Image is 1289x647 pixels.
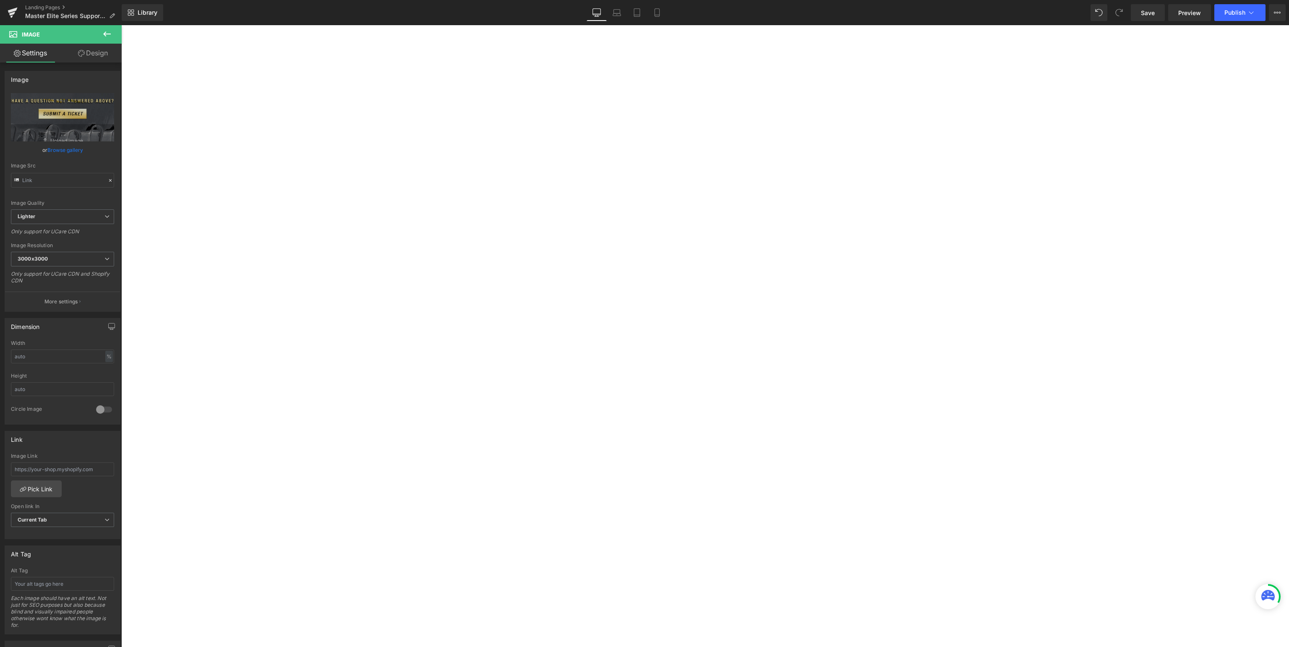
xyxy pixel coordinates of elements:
p: More settings [44,298,78,305]
a: Landing Pages [25,4,122,11]
a: New Library [122,4,163,21]
div: Image Quality [11,200,114,206]
button: Redo [1111,4,1127,21]
div: Image [11,71,29,83]
div: Link [11,431,23,443]
a: Mobile [647,4,667,21]
span: Library [138,9,157,16]
input: Your alt tags go here [11,577,114,591]
span: Preview [1178,8,1201,17]
div: Height [11,373,114,379]
a: Laptop [607,4,627,21]
div: % [105,351,113,362]
div: Dimension [11,318,40,330]
input: Link [11,173,114,188]
b: Current Tab [18,517,47,523]
button: Publish [1214,4,1266,21]
b: Lighter [18,213,35,219]
a: Pick Link [11,480,62,497]
a: Design [63,44,123,63]
div: Alt Tag [11,568,114,574]
input: auto [11,350,114,363]
button: More settings [5,292,120,311]
input: https://your-shop.myshopify.com [11,462,114,476]
div: Only support for UCare CDN [11,228,114,240]
button: More [1269,4,1286,21]
div: Open link In [11,504,114,509]
span: Master Elite Series Support - Parts Guide [25,13,106,19]
span: Save [1141,8,1155,17]
a: Desktop [587,4,607,21]
div: Width [11,340,114,346]
a: Tablet [627,4,647,21]
div: Image Link [11,453,114,459]
div: or [11,146,114,154]
span: Image [22,31,40,38]
div: Each image should have an alt text. Not just for SEO purposes but also because blind and visually... [11,595,114,634]
input: auto [11,382,114,396]
div: Alt Tag [11,546,31,558]
div: Circle Image [11,406,88,415]
span: Publish [1224,9,1245,16]
div: Image Src [11,163,114,169]
b: 3000x3000 [18,256,48,262]
a: Browse gallery [47,143,83,157]
div: Only support for UCare CDN and Shopify CDN [11,271,114,290]
button: Undo [1091,4,1107,21]
a: Preview [1168,4,1211,21]
div: Image Resolution [11,243,114,248]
